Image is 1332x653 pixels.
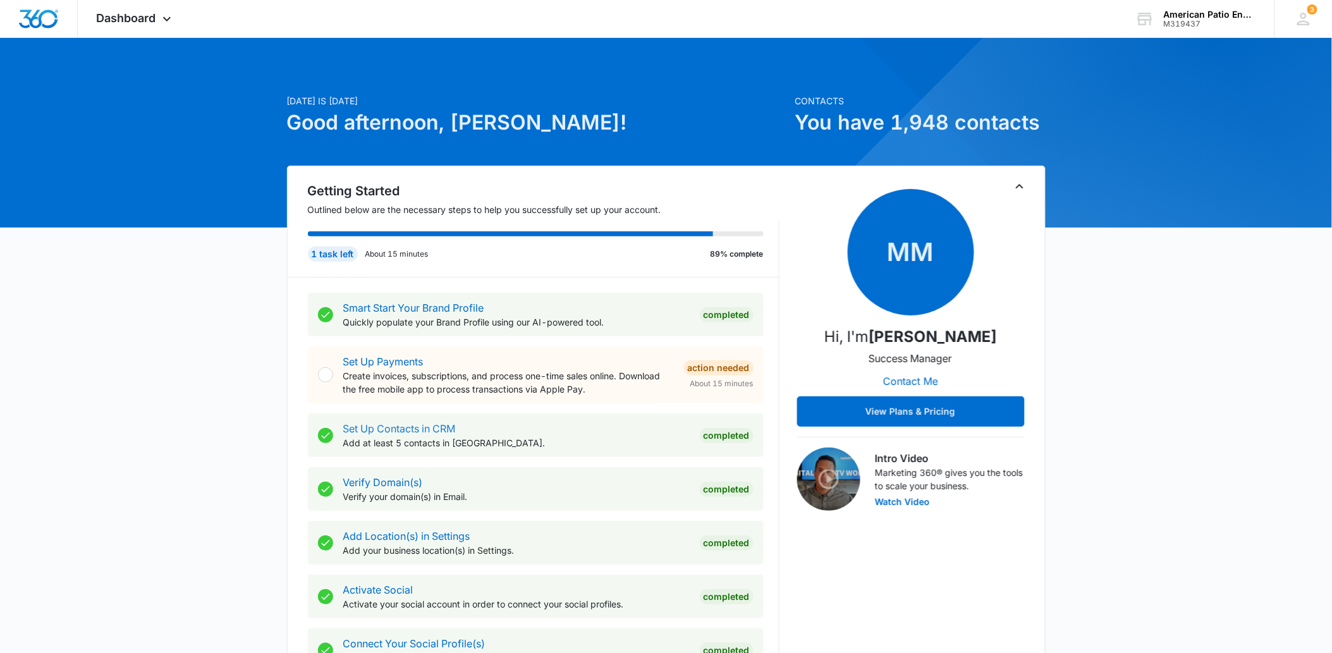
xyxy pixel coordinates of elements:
span: MM [848,189,974,315]
p: Verify your domain(s) in Email. [343,490,690,503]
img: Intro Video [797,448,860,511]
div: account id [1164,20,1256,28]
div: notifications count [1307,4,1317,15]
div: Completed [700,535,754,551]
strong: [PERSON_NAME] [869,327,997,346]
h1: Good afternoon, [PERSON_NAME]! [287,107,788,138]
div: Completed [700,589,754,604]
button: Toggle Collapse [1012,179,1027,194]
p: Quickly populate your Brand Profile using our AI-powered tool. [343,315,690,329]
button: View Plans & Pricing [797,396,1025,427]
h2: Getting Started [308,181,779,200]
p: Marketing 360® gives you the tools to scale your business. [876,466,1025,492]
div: Completed [700,428,754,443]
p: About 15 minutes [365,248,429,260]
a: Verify Domain(s) [343,476,423,489]
p: Add your business location(s) in Settings. [343,544,690,557]
a: Smart Start Your Brand Profile [343,302,484,314]
a: Connect Your Social Profile(s) [343,637,486,650]
p: Create invoices, subscriptions, and process one-time sales online. Download the free mobile app t... [343,369,674,396]
a: Add Location(s) in Settings [343,530,470,542]
a: Set Up Contacts in CRM [343,422,456,435]
p: [DATE] is [DATE] [287,94,788,107]
p: Success Manager [869,351,953,366]
div: Action Needed [684,360,754,375]
p: Hi, I'm [824,326,997,348]
a: Set Up Payments [343,355,424,368]
span: About 15 minutes [690,378,754,389]
a: Activate Social [343,583,413,596]
button: Watch Video [876,497,931,506]
div: Completed [700,482,754,497]
h1: You have 1,948 contacts [795,107,1046,138]
span: 3 [1307,4,1317,15]
p: Contacts [795,94,1046,107]
div: account name [1164,9,1256,20]
h3: Intro Video [876,451,1025,466]
p: Activate your social account in order to connect your social profiles. [343,597,690,611]
span: Dashboard [97,11,156,25]
div: 1 task left [308,247,358,262]
button: Contact Me [871,366,951,396]
div: Completed [700,307,754,322]
p: 89% complete [711,248,764,260]
p: Outlined below are the necessary steps to help you successfully set up your account. [308,203,779,216]
p: Add at least 5 contacts in [GEOGRAPHIC_DATA]. [343,436,690,449]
